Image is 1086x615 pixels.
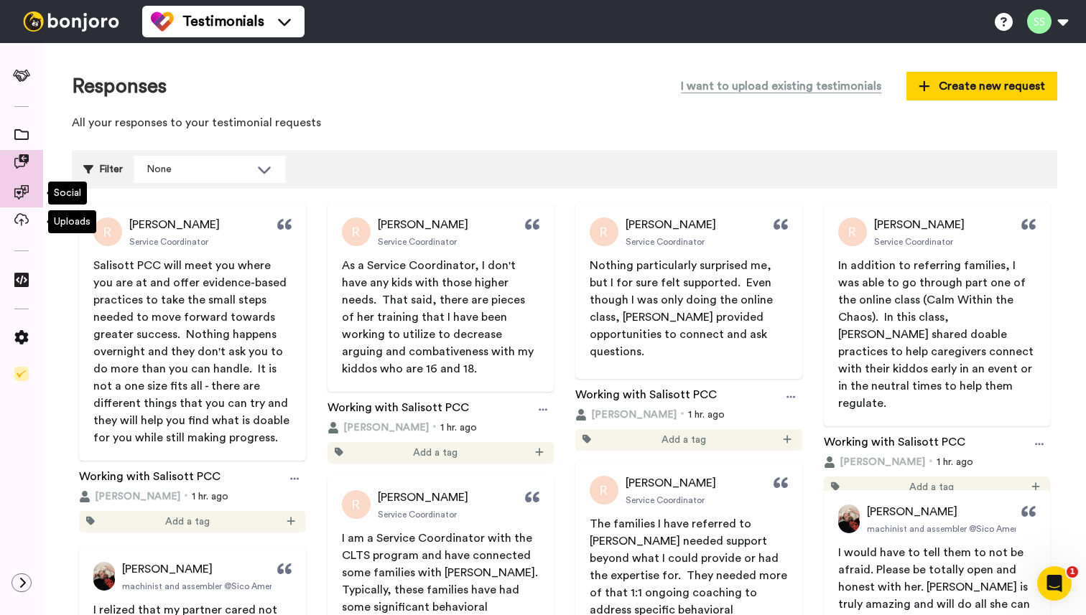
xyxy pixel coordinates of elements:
button: [PERSON_NAME] [79,489,180,504]
button: [PERSON_NAME] [824,455,925,469]
span: Nothing particularly surprised me, but I for sure felt supported. Even though I was only doing th... [590,260,776,357]
span: [PERSON_NAME] [626,216,716,233]
span: [PERSON_NAME] [378,489,468,506]
span: [PERSON_NAME] [591,408,677,422]
span: As a Service Coordinator, I don't have any kids with those higher needs. That said, there are pie... [342,260,537,375]
span: Service Coordinator [378,236,457,248]
span: Service Coordinator [626,236,705,248]
img: Profile Picture [590,217,618,246]
span: Service Coordinator [874,236,953,248]
div: None [147,162,250,177]
button: [PERSON_NAME] [328,421,429,435]
img: tm-color.svg [151,10,174,33]
div: 1 hr. ago [79,489,306,504]
span: Service Coordinator [378,509,457,520]
span: Service Coordinator [626,494,705,506]
img: Checklist.svg [14,367,29,381]
span: [PERSON_NAME] [122,560,213,578]
span: In addition to referring families, I was able to go through part one of the online class (Calm Wi... [838,260,1036,409]
button: Create new request [906,72,1057,100]
span: Service Coordinator [129,236,208,248]
img: Profile Picture [93,562,115,591]
div: 1 hr. ago [575,408,802,422]
h1: Responses [72,75,167,98]
button: [PERSON_NAME] [575,408,677,422]
div: Uploads [48,210,96,233]
a: Working with Salisott PCC [575,386,717,408]
div: Filter [83,156,123,183]
a: Working with Salisott PCC [328,399,469,421]
a: Working with Salisott PCC [824,433,965,455]
span: [PERSON_NAME] [129,216,220,233]
iframe: Intercom live chat [1037,566,1072,601]
img: Profile Picture [342,217,371,246]
span: [PERSON_NAME] [840,455,925,469]
button: I want to upload existing testimonials [670,72,892,100]
span: Add a tag [662,433,706,447]
span: [PERSON_NAME] [378,216,468,233]
div: Social [48,182,87,205]
img: Profile Picture [342,490,371,519]
img: bj-logo-header-white.svg [17,11,125,32]
img: Profile Picture [93,217,122,246]
span: machinist and assembler @Sico America [867,523,1029,535]
a: Working with Salisott PCC [79,468,221,489]
span: 1 [1067,566,1078,578]
span: [PERSON_NAME] [874,216,965,233]
span: [PERSON_NAME] [343,421,429,435]
div: 1 hr. ago [824,455,1051,469]
span: [PERSON_NAME] [95,489,180,504]
span: Create new request [919,78,1045,95]
span: Salisott PCC will meet you where you are at and offer evidence-based practices to take the small ... [93,260,292,443]
img: Profile Picture [838,504,860,533]
span: Add a tag [413,446,458,460]
span: Testimonials [182,11,264,32]
img: Profile Picture [590,476,618,504]
span: Add a tag [909,480,954,494]
p: All your responses to your testimonial requests [72,115,1057,131]
span: [PERSON_NAME] [626,474,716,492]
div: 1 hr. ago [328,421,554,435]
img: Profile Picture [838,217,867,246]
span: machinist and assembler @Sico America [122,581,284,592]
span: [PERSON_NAME] [867,503,957,520]
span: Add a tag [165,515,210,529]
